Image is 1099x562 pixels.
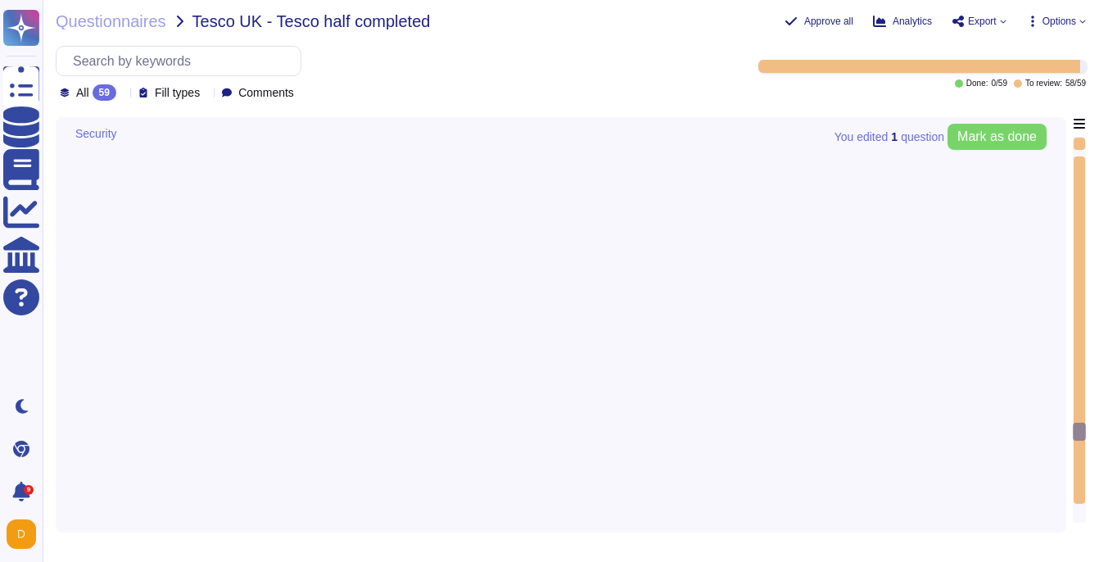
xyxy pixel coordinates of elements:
span: Done: [966,79,988,88]
span: Analytics [893,16,932,26]
span: Options [1042,16,1076,26]
button: user [3,516,47,552]
div: 9 [24,485,34,495]
span: 58 / 59 [1065,79,1086,88]
span: Tesco UK - Tesco half completed [192,13,431,29]
button: Analytics [873,15,932,28]
span: Comments [238,87,294,98]
button: Approve all [785,15,853,28]
span: All [76,87,89,98]
b: 1 [891,131,898,143]
span: Export [968,16,997,26]
img: user [7,519,36,549]
span: Mark as done [957,130,1037,143]
span: Questionnaires [56,13,166,29]
button: Mark as done [947,124,1047,150]
input: Search by keywords [65,47,301,75]
span: You edited question [834,131,944,143]
span: To review: [1025,79,1062,88]
span: Fill types [155,87,200,98]
span: Approve all [804,16,853,26]
span: 0 / 59 [991,79,1006,88]
div: 59 [93,84,116,101]
span: Security [75,128,117,139]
